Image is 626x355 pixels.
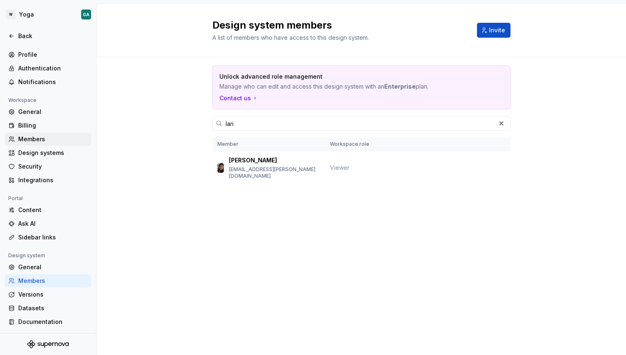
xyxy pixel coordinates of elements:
p: [EMAIL_ADDRESS][PERSON_NAME][DOMAIN_NAME] [229,166,320,179]
div: Design systems [18,149,88,157]
p: Manage who can edit and access this design system with an plan. [219,82,445,91]
div: Billing [18,121,88,130]
a: Documentation [5,315,91,328]
a: Sidebar links [5,231,91,244]
a: Billing [5,119,91,132]
button: Invite [477,23,510,38]
div: Back [18,32,88,40]
a: Datasets [5,302,91,315]
a: Profile [5,48,91,61]
a: Notifications [5,75,91,89]
div: Design system [5,251,48,261]
span: Invite [489,26,505,34]
a: Security [5,160,91,173]
div: Integrations [18,176,88,184]
div: Sidebar links [18,233,88,241]
a: Integrations [5,174,91,187]
div: General [18,263,88,271]
div: Members [18,135,88,143]
a: Ask AI [5,217,91,230]
svg: Supernova Logo [27,340,69,348]
a: General [5,105,91,118]
p: Unlock advanced role management [219,72,445,81]
span: Viewer [330,164,349,171]
a: Content [5,203,91,217]
a: Authentication [5,62,91,75]
div: Notifications [18,78,88,86]
th: Workspace role [325,138,380,151]
div: Ask AI [18,220,88,228]
a: Members [5,133,91,146]
button: WYogaGA [2,5,94,24]
a: Back [5,29,91,43]
div: Documentation [18,318,88,326]
div: Datasets [18,304,88,312]
div: Versions [18,290,88,299]
a: Versions [5,288,91,301]
div: Security [18,162,88,171]
h2: Design system members [212,19,467,32]
img: Larissa Matos [217,163,224,173]
div: Content [18,206,88,214]
strong: Enterprise [384,83,416,90]
a: Design systems [5,146,91,159]
span: A list of members who have access to this design system. [212,34,369,41]
th: Member [212,138,325,151]
input: Search in workspace members... [222,116,496,131]
p: [PERSON_NAME] [229,156,277,164]
div: Workspace [5,95,40,105]
div: Members [18,277,88,285]
a: Members [5,274,91,287]
div: GA [83,11,89,18]
a: General [5,261,91,274]
div: General [18,108,88,116]
div: W [6,10,16,19]
a: Contact us [219,94,258,102]
div: Authentication [18,64,88,72]
div: Yoga [19,10,34,19]
div: Profile [18,51,88,59]
div: Portal [5,193,26,203]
